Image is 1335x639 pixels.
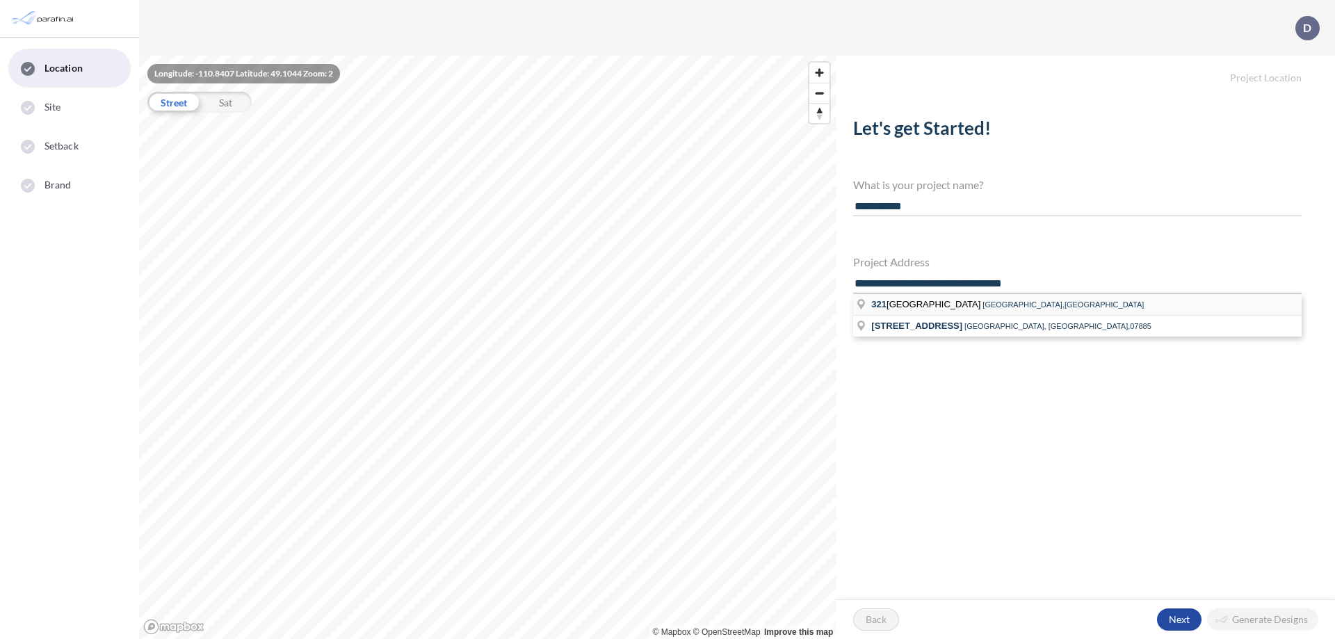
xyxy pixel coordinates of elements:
h4: What is your project name? [853,178,1302,191]
button: Zoom out [809,83,830,103]
span: Brand [44,178,72,192]
a: OpenStreetMap [693,627,761,637]
a: Improve this map [764,627,833,637]
span: Setback [44,139,79,153]
span: Reset bearing to north [809,104,830,123]
button: Next [1157,608,1201,631]
span: [GEOGRAPHIC_DATA], [GEOGRAPHIC_DATA],07885 [964,322,1151,330]
button: Zoom in [809,63,830,83]
h2: Let's get Started! [853,118,1302,145]
div: Sat [200,92,252,113]
span: [GEOGRAPHIC_DATA],[GEOGRAPHIC_DATA] [982,300,1144,309]
span: Location [44,61,83,75]
canvas: Map [139,56,836,639]
h4: Project Address [853,255,1302,268]
div: Street [147,92,200,113]
img: Parafin [10,6,78,31]
span: [STREET_ADDRESS] [871,321,962,331]
span: Site [44,100,60,114]
a: Mapbox [653,627,691,637]
p: Next [1169,613,1190,626]
button: Reset bearing to north [809,103,830,123]
h5: Project Location [836,56,1335,84]
span: [GEOGRAPHIC_DATA] [871,299,982,309]
a: Mapbox homepage [143,619,204,635]
span: 321 [871,299,887,309]
div: Longitude: -110.8407 Latitude: 49.1044 Zoom: 2 [147,64,340,83]
p: D [1303,22,1311,34]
